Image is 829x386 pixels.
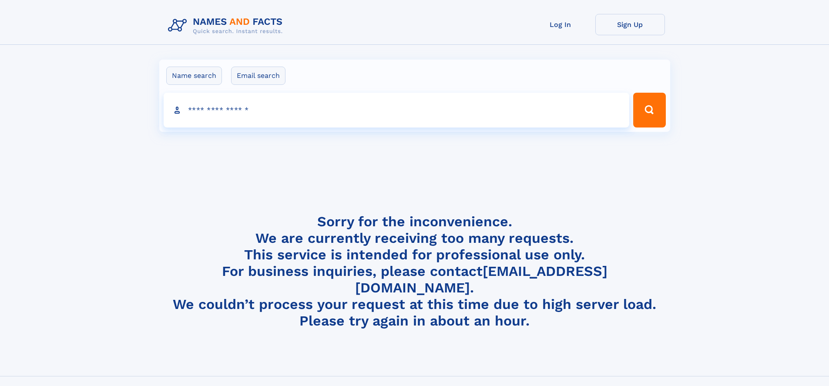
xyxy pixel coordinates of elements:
[164,213,665,329] h4: Sorry for the inconvenience. We are currently receiving too many requests. This service is intend...
[633,93,665,128] button: Search Button
[595,14,665,35] a: Sign Up
[526,14,595,35] a: Log In
[231,67,285,85] label: Email search
[164,93,630,128] input: search input
[355,263,607,296] a: [EMAIL_ADDRESS][DOMAIN_NAME]
[164,14,290,37] img: Logo Names and Facts
[166,67,222,85] label: Name search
